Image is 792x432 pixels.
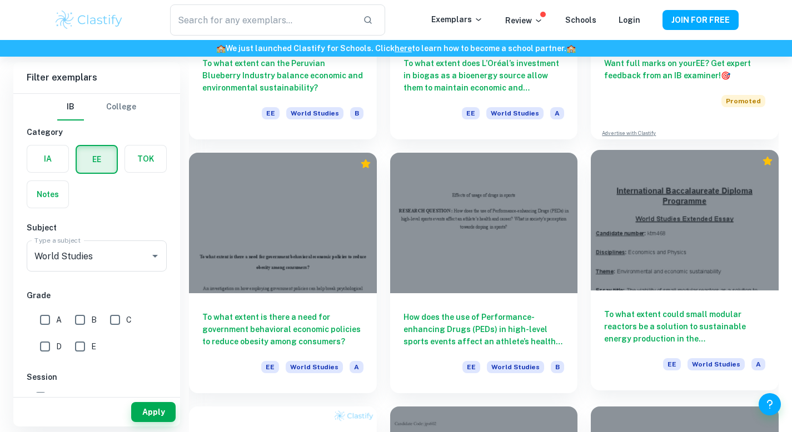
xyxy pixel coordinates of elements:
h6: Session [27,371,167,383]
span: [DATE] [52,391,77,403]
label: Type a subject [34,235,81,245]
button: Open [147,248,163,264]
span: E [91,340,96,353]
span: EE [262,107,280,119]
div: Premium [762,155,773,167]
a: Login [619,16,640,24]
span: EE [462,361,480,373]
span: 🏫 [566,44,576,53]
span: EE [663,358,681,370]
span: EE [261,361,279,373]
span: World Studies [487,361,544,373]
span: B [350,107,363,119]
h6: To what extent is there a need for government behavioral economic policies to reduce obesity amon... [202,311,363,348]
h6: To what extent does L’Oréal’s investment in biogas as a bioenergy source allow them to maintain e... [404,57,565,94]
a: Schools [565,16,596,24]
button: Apply [131,402,176,422]
a: To what extent could small modular reactors be a solution to sustainable energy production in the... [591,153,779,393]
span: A [56,314,62,326]
h6: How does the use of Performance-enhancing Drugs (PEDs) in high-level sports events affect an athl... [404,311,565,348]
button: TOK [125,145,166,172]
h6: Subject [27,222,167,234]
h6: Want full marks on your EE ? Get expert feedback from an IB examiner! [604,57,765,82]
span: A [751,358,765,370]
div: Premium [360,158,371,169]
button: IA [27,145,68,172]
span: B [551,361,564,373]
h6: Grade [27,289,167,302]
span: World Studies [286,361,343,373]
p: Review [505,14,543,27]
button: IB [57,94,84,120]
button: EE [77,146,117,173]
div: Filter type choice [57,94,136,120]
span: 🏫 [216,44,226,53]
p: Exemplars [431,13,483,26]
a: here [395,44,412,53]
span: C [126,314,132,326]
span: A [550,107,564,119]
a: Advertise with Clastify [602,129,656,137]
span: 🎯 [721,71,730,80]
button: College [106,94,136,120]
span: B [91,314,97,326]
img: Clastify logo [54,9,124,31]
span: World Studies [286,107,343,119]
h6: Filter exemplars [13,62,180,93]
a: How does the use of Performance-enhancing Drugs (PEDs) in high-level sports events affect an athl... [390,153,578,393]
button: Help and Feedback [759,393,781,415]
span: World Studies [486,107,544,119]
h6: Category [27,126,167,138]
input: Search for any exemplars... [170,4,353,36]
h6: We just launched Clastify for Schools. Click to learn how to become a school partner. [2,42,790,54]
span: Promoted [721,95,765,107]
h6: To what extent can the Peruvian Blueberry Industry balance economic and environmental sustainabil... [202,57,363,94]
button: Notes [27,181,68,208]
span: World Studies [688,358,745,370]
span: D [56,340,62,353]
button: JOIN FOR FREE [663,10,739,30]
span: EE [462,107,480,119]
span: A [350,361,363,373]
h6: To what extent could small modular reactors be a solution to sustainable energy production in the... [604,308,765,345]
a: To what extent is there a need for government behavioral economic policies to reduce obesity amon... [189,153,377,393]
